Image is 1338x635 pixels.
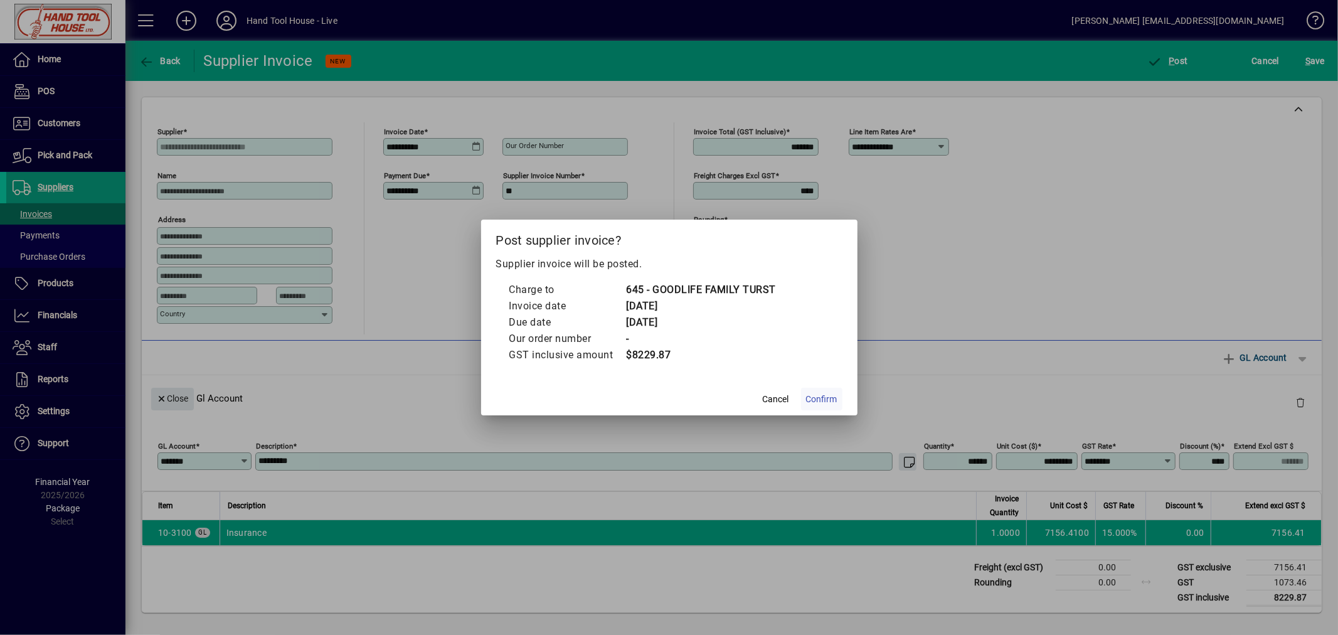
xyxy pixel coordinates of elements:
td: Invoice date [509,298,626,314]
h2: Post supplier invoice? [481,220,857,256]
button: Cancel [756,388,796,410]
span: Confirm [806,393,837,406]
td: [DATE] [626,298,777,314]
td: Due date [509,314,626,331]
span: Cancel [763,393,789,406]
td: Our order number [509,331,626,347]
td: 645 - GOODLIFE FAMILY TURST [626,282,777,298]
td: [DATE] [626,314,777,331]
td: GST inclusive amount [509,347,626,363]
button: Confirm [801,388,842,410]
td: - [626,331,777,347]
p: Supplier invoice will be posted. [496,257,842,272]
td: Charge to [509,282,626,298]
td: $8229.87 [626,347,777,363]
